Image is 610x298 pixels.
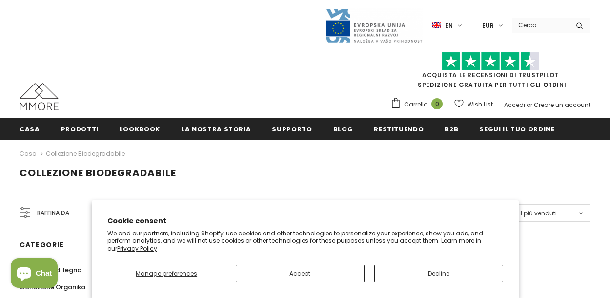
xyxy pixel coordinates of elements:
a: Creare un account [534,101,590,109]
span: supporto [272,125,312,134]
span: I più venduti [521,209,557,218]
span: La nostra storia [181,125,251,134]
span: Carrello [404,100,427,109]
span: Collezione biodegradabile [20,166,176,180]
span: 0 [431,98,443,109]
img: Fidati di Pilot Stars [442,52,539,71]
p: We and our partners, including Shopify, use cookies and other technologies to personalize your ex... [107,230,503,253]
img: i-lang-1.png [432,21,441,30]
h2: Cookie consent [107,216,503,226]
a: Accedi [504,101,525,109]
inbox-online-store-chat: Shopify online store chat [8,258,61,290]
a: Acquista le recensioni di TrustPilot [422,71,559,79]
a: Lookbook [120,118,160,140]
a: Javni Razpis [325,21,423,29]
a: supporto [272,118,312,140]
button: Accept [236,265,365,282]
span: or [527,101,532,109]
a: Restituendo [374,118,424,140]
span: Manage preferences [136,269,197,277]
span: Lookbook [120,125,160,134]
span: en [445,21,453,31]
span: EUR [482,21,494,31]
span: Wish List [468,100,493,109]
a: Privacy Policy [117,244,157,253]
img: Javni Razpis [325,8,423,43]
a: Wish List [454,96,493,113]
span: Segui il tuo ordine [479,125,554,134]
a: Casa [20,148,37,160]
span: Restituendo [374,125,424,134]
span: Blog [333,125,353,134]
span: B2B [445,125,458,134]
a: Carrello 0 [390,97,447,112]
span: Casa [20,125,40,134]
span: SPEDIZIONE GRATUITA PER TUTTI GLI ORDINI [390,56,590,89]
img: Casi MMORE [20,83,59,110]
span: Categorie [20,240,63,250]
button: Manage preferences [107,265,226,282]
a: Casa [20,118,40,140]
a: B2B [445,118,458,140]
span: Prodotti [61,125,99,134]
a: Prodotti [61,118,99,140]
a: La nostra storia [181,118,251,140]
a: Blog [333,118,353,140]
span: Raffina da [37,208,69,218]
a: Collezione biodegradabile [46,149,125,158]
button: Decline [374,265,503,282]
input: Search Site [512,18,569,32]
a: Segui il tuo ordine [479,118,554,140]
